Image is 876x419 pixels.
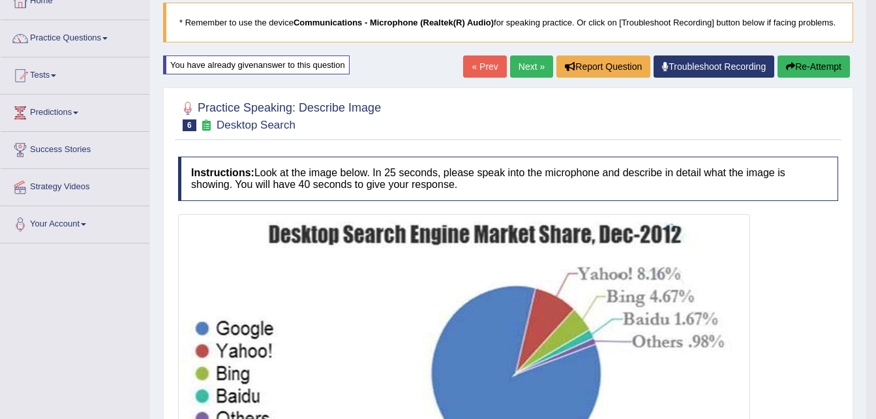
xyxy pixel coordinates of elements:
a: Success Stories [1,132,149,164]
a: Practice Questions [1,20,149,53]
span: 6 [183,119,196,131]
small: Desktop Search [217,119,295,131]
a: Troubleshoot Recording [654,55,774,78]
h2: Practice Speaking: Describe Image [178,99,381,131]
a: Strategy Videos [1,169,149,202]
a: Your Account [1,206,149,239]
div: You have already given answer to this question [163,55,350,74]
a: « Prev [463,55,506,78]
a: Predictions [1,95,149,127]
small: Exam occurring question [200,119,213,132]
h4: Look at the image below. In 25 seconds, please speak into the microphone and describe in detail w... [178,157,838,200]
button: Report Question [556,55,650,78]
a: Tests [1,57,149,90]
button: Re-Attempt [778,55,850,78]
blockquote: * Remember to use the device for speaking practice. Or click on [Troubleshoot Recording] button b... [163,3,853,42]
b: Communications - Microphone (Realtek(R) Audio) [294,18,494,27]
b: Instructions: [191,167,254,178]
a: Next » [510,55,553,78]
